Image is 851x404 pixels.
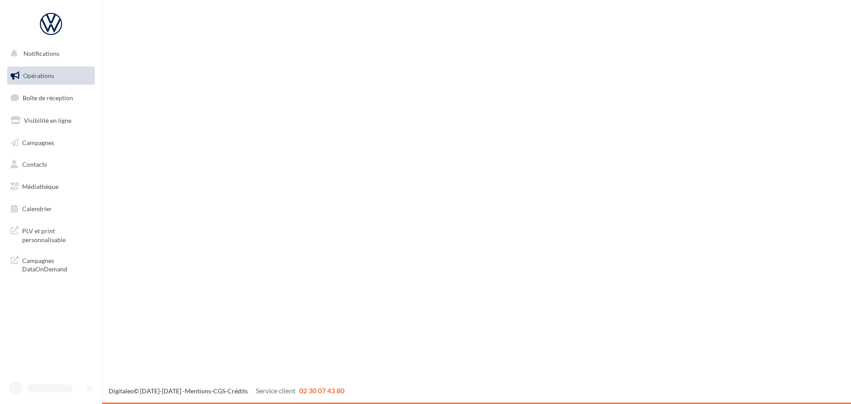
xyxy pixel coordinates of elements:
span: Campagnes DataOnDemand [22,255,91,274]
a: Contacts [5,155,97,174]
span: Calendrier [22,205,52,212]
span: Contacts [22,161,47,168]
a: PLV et print personnalisable [5,221,97,247]
span: Opérations [23,72,54,79]
a: Visibilité en ligne [5,111,97,130]
span: PLV et print personnalisable [22,225,91,244]
span: Médiathèque [22,183,59,190]
a: Campagnes DataOnDemand [5,251,97,277]
span: © [DATE]-[DATE] - - - [109,387,344,395]
span: Boîte de réception [23,94,73,102]
a: Campagnes [5,133,97,152]
span: Notifications [23,50,59,57]
a: Digitaleo [109,387,134,395]
a: Crédits [227,387,248,395]
a: Mentions [185,387,211,395]
span: Service client [256,386,296,395]
span: 02 30 07 43 80 [299,386,344,395]
span: Campagnes [22,138,54,146]
button: Notifications [5,44,93,63]
span: Visibilité en ligne [24,117,71,124]
a: Calendrier [5,200,97,218]
a: Opérations [5,67,97,85]
a: CGS [213,387,225,395]
a: Médiathèque [5,177,97,196]
a: Boîte de réception [5,88,97,107]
